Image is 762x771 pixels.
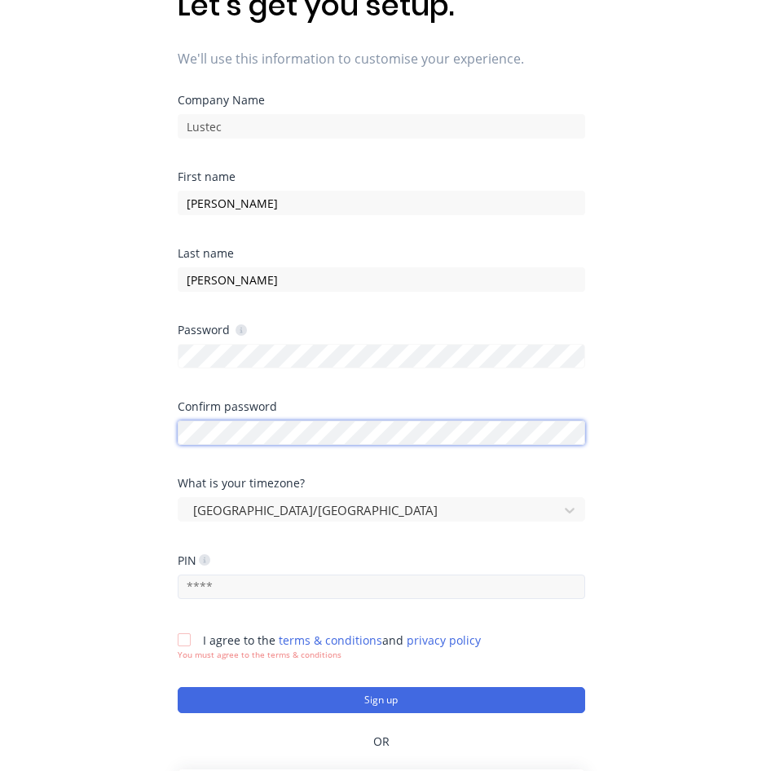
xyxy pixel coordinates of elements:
span: We'll use this information to customise your experience. [178,49,585,68]
div: You must agree to the terms & conditions [178,649,481,661]
span: I agree to the and [203,632,481,648]
div: Confirm password [178,401,585,412]
div: First name [178,171,585,183]
div: What is your timezone? [178,478,585,489]
div: PIN [178,553,210,568]
div: Company Name [178,95,585,106]
a: privacy policy [407,632,481,648]
a: terms & conditions [279,632,382,648]
button: Sign up [178,687,585,713]
div: Last name [178,248,585,259]
div: Password [178,322,247,337]
div: OR [178,713,585,769]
